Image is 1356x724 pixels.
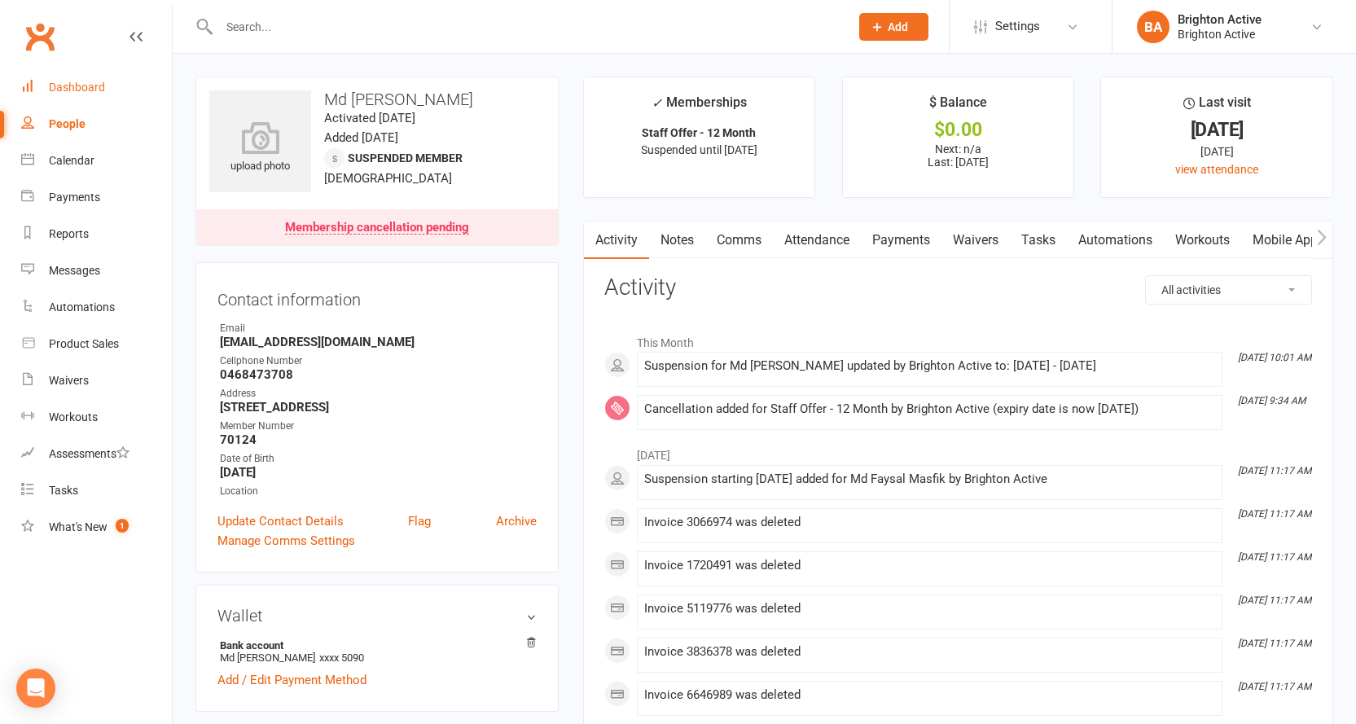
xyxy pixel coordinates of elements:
[1178,12,1262,27] div: Brighton Active
[652,92,747,122] div: Memberships
[49,227,89,240] div: Reports
[49,117,86,130] div: People
[21,362,172,399] a: Waivers
[644,516,1215,529] div: Invoice 3066974 was deleted
[1238,595,1311,606] i: [DATE] 11:17 AM
[1178,27,1262,42] div: Brighton Active
[21,509,172,546] a: What's New1
[705,222,773,259] a: Comms
[1241,222,1329,259] a: Mobile App
[1137,11,1169,43] div: BA
[1183,92,1251,121] div: Last visit
[217,607,537,625] h3: Wallet
[584,222,649,259] a: Activity
[644,688,1215,702] div: Invoice 6646989 was deleted
[1238,508,1311,520] i: [DATE] 11:17 AM
[888,20,908,33] span: Add
[20,16,60,57] a: Clubworx
[220,639,529,652] strong: Bank account
[1067,222,1164,259] a: Automations
[49,301,115,314] div: Automations
[496,511,537,531] a: Archive
[652,95,662,111] i: ✓
[220,419,537,434] div: Member Number
[1010,222,1067,259] a: Tasks
[49,374,89,387] div: Waivers
[49,191,100,204] div: Payments
[1238,551,1311,563] i: [DATE] 11:17 AM
[49,154,94,167] div: Calendar
[220,451,537,467] div: Date of Birth
[21,472,172,509] a: Tasks
[21,179,172,216] a: Payments
[220,484,537,499] div: Location
[21,216,172,252] a: Reports
[1238,638,1311,649] i: [DATE] 11:17 AM
[649,222,705,259] a: Notes
[929,92,987,121] div: $ Balance
[644,472,1215,486] div: Suspension starting [DATE] added for Md Faysal Masfik by Brighton Active
[21,326,172,362] a: Product Sales
[220,367,537,382] strong: 0468473708
[220,321,537,336] div: Email
[49,447,129,460] div: Assessments
[1238,395,1306,406] i: [DATE] 9:34 AM
[21,143,172,179] a: Calendar
[604,438,1312,464] li: [DATE]
[209,90,545,108] h3: Md [PERSON_NAME]
[21,106,172,143] a: People
[49,81,105,94] div: Dashboard
[324,171,452,186] span: [DEMOGRAPHIC_DATA]
[220,386,537,401] div: Address
[214,15,838,38] input: Search...
[49,520,108,533] div: What's New
[209,121,311,175] div: upload photo
[604,275,1312,301] h3: Activity
[773,222,861,259] a: Attendance
[220,465,537,480] strong: [DATE]
[220,432,537,447] strong: 70124
[641,143,757,156] span: Suspended until [DATE]
[644,602,1215,616] div: Invoice 5119776 was deleted
[49,410,98,423] div: Workouts
[217,284,537,309] h3: Contact information
[644,645,1215,659] div: Invoice 3836378 was deleted
[1164,222,1241,259] a: Workouts
[319,652,364,664] span: xxxx 5090
[1175,163,1258,176] a: view attendance
[49,484,78,497] div: Tasks
[217,637,537,666] li: Md [PERSON_NAME]
[49,337,119,350] div: Product Sales
[116,519,129,533] span: 1
[644,402,1215,416] div: Cancellation added for Staff Offer - 12 Month by Brighton Active (expiry date is now [DATE])
[642,126,756,139] strong: Staff Offer - 12 Month
[859,13,928,41] button: Add
[324,111,415,125] time: Activated [DATE]
[604,326,1312,352] li: This Month
[348,151,463,165] span: Suspended member
[16,669,55,708] div: Open Intercom Messenger
[1116,121,1318,138] div: [DATE]
[21,436,172,472] a: Assessments
[220,335,537,349] strong: [EMAIL_ADDRESS][DOMAIN_NAME]
[644,359,1215,373] div: Suspension for Md [PERSON_NAME] updated by Brighton Active to: [DATE] - [DATE]
[220,353,537,369] div: Cellphone Number
[21,399,172,436] a: Workouts
[858,121,1060,138] div: $0.00
[21,289,172,326] a: Automations
[995,8,1040,45] span: Settings
[21,69,172,106] a: Dashboard
[1238,681,1311,692] i: [DATE] 11:17 AM
[217,670,366,690] a: Add / Edit Payment Method
[408,511,431,531] a: Flag
[217,531,355,551] a: Manage Comms Settings
[220,400,537,415] strong: [STREET_ADDRESS]
[1238,352,1311,363] i: [DATE] 10:01 AM
[941,222,1010,259] a: Waivers
[1116,143,1318,160] div: [DATE]
[858,143,1060,169] p: Next: n/a Last: [DATE]
[49,264,100,277] div: Messages
[217,511,344,531] a: Update Contact Details
[644,559,1215,573] div: Invoice 1720491 was deleted
[324,130,398,145] time: Added [DATE]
